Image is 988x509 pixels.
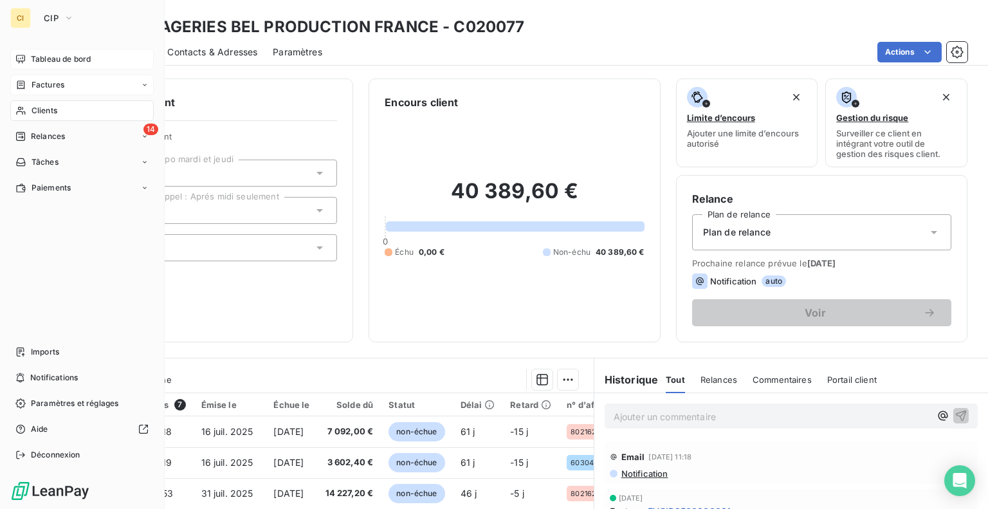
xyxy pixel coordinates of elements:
[325,400,374,410] div: Solde dû
[273,426,304,437] span: [DATE]
[201,488,253,499] span: 31 juil. 2025
[201,426,253,437] span: 16 juil. 2025
[383,236,388,246] span: 0
[325,425,374,438] span: 7 092,00 €
[620,468,668,479] span: Notification
[619,494,643,502] span: [DATE]
[510,426,528,437] span: -15 j
[594,372,659,387] h6: Historique
[510,488,524,499] span: -5 j
[692,191,951,207] h6: Relance
[510,457,528,468] span: -15 j
[389,453,444,472] span: non-échue
[836,128,956,159] span: Surveiller ce client en intégrant votre outil de gestion des risques client.
[621,452,645,462] span: Email
[703,226,771,239] span: Plan de relance
[143,124,158,135] span: 14
[10,419,154,440] a: Aide
[32,156,59,168] span: Tâches
[692,258,951,268] span: Prochaine relance prévue le
[666,375,685,385] span: Tout
[827,375,877,385] span: Portail client
[687,128,807,149] span: Ajouter une limite d’encours autorisé
[461,400,495,410] div: Délai
[44,13,59,23] span: CIP
[648,453,691,461] span: [DATE] 11:18
[687,113,755,123] span: Limite d’encours
[30,372,78,384] span: Notifications
[32,182,71,194] span: Paiements
[710,276,757,286] span: Notification
[676,79,818,167] button: Limite d’encoursAjouter une limite d’encours autorisé
[461,488,477,499] span: 46 j
[762,275,786,287] span: auto
[553,246,590,258] span: Non-échu
[571,490,596,497] span: 802162
[273,46,322,59] span: Paramètres
[389,484,444,503] span: non-échue
[807,258,836,268] span: [DATE]
[753,375,812,385] span: Commentaires
[596,246,645,258] span: 40 389,60 €
[104,131,337,149] span: Propriétés Client
[325,487,374,500] span: 14 227,20 €
[385,95,458,110] h6: Encours client
[395,246,414,258] span: Échu
[825,79,967,167] button: Gestion du risqueSurveiller ce client en intégrant votre outil de gestion des risques client.
[31,346,59,358] span: Imports
[571,459,598,467] span: 603047
[944,465,975,496] div: Open Intercom Messenger
[201,400,259,410] div: Émise le
[31,423,48,435] span: Aide
[708,308,923,318] span: Voir
[273,457,304,468] span: [DATE]
[10,481,90,501] img: Logo LeanPay
[461,426,475,437] span: 61 j
[385,178,644,217] h2: 40 389,60 €
[174,399,186,411] span: 7
[31,449,80,461] span: Déconnexion
[31,131,65,142] span: Relances
[836,113,908,123] span: Gestion du risque
[32,105,57,116] span: Clients
[389,400,444,410] div: Statut
[273,400,309,410] div: Échue le
[201,457,253,468] span: 16 juil. 2025
[167,46,257,59] span: Contacts & Adresses
[461,457,475,468] span: 61 j
[10,8,31,28] div: CI
[31,398,118,409] span: Paramètres et réglages
[32,79,64,91] span: Factures
[31,53,91,65] span: Tableau de bord
[510,400,551,410] div: Retard
[567,400,614,410] div: n° d'affaire
[877,42,942,62] button: Actions
[78,95,337,110] h6: Informations client
[273,488,304,499] span: [DATE]
[571,428,596,436] span: 802162
[113,15,524,39] h3: FROMAGERIES BEL PRODUCTION FRANCE - C020077
[692,299,951,326] button: Voir
[419,246,444,258] span: 0,00 €
[389,422,444,441] span: non-échue
[700,375,737,385] span: Relances
[325,456,374,469] span: 3 602,40 €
